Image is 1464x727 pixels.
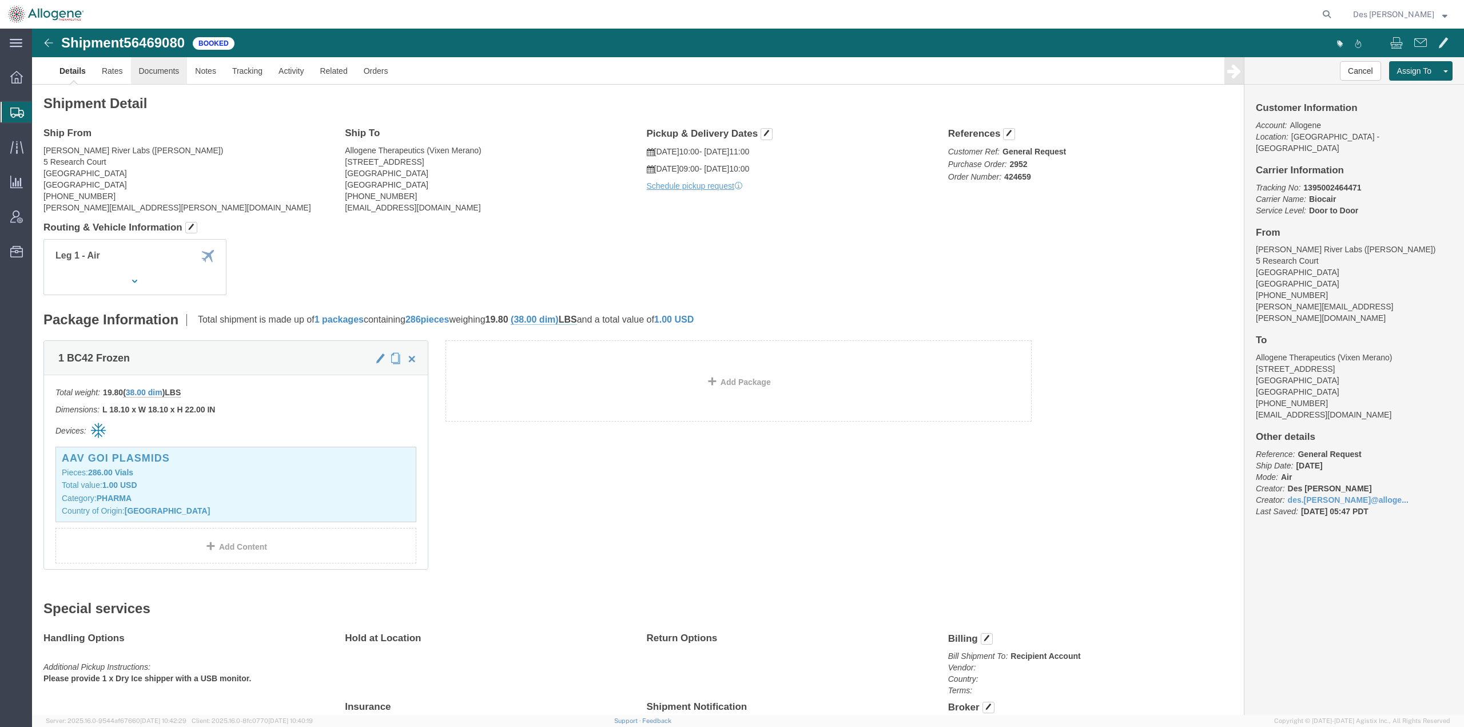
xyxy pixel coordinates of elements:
[1274,716,1450,726] span: Copyright © [DATE]-[DATE] Agistix Inc., All Rights Reserved
[32,29,1464,715] iframe: FS Legacy Container
[642,717,671,724] a: Feedback
[614,717,643,724] a: Support
[8,6,83,23] img: logo
[1352,7,1448,21] button: Des [PERSON_NAME]
[1353,8,1434,21] span: Des Charlery
[192,717,313,724] span: Client: 2025.16.0-8fc0770
[46,717,186,724] span: Server: 2025.16.0-9544af67660
[268,717,313,724] span: [DATE] 10:40:19
[140,717,186,724] span: [DATE] 10:42:29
